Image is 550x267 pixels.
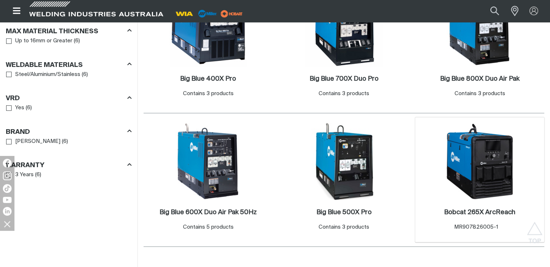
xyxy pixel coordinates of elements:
button: Search products [482,3,507,19]
h2: Bobcat 265X ArcReach [444,209,515,216]
a: miller [218,11,245,16]
h2: Big Blue 700X Duo Pro [310,76,379,82]
h3: VRD [6,94,20,103]
ul: Weldable Materials [6,70,131,80]
span: ( 6 ) [62,137,68,146]
span: Steel/Aluminium/Stainless [15,71,80,79]
h2: Big Blue 400X Pro [180,76,236,82]
a: Big Blue 400X Pro [180,75,236,83]
h2: Big Blue 800X Duo Air Pak [440,76,519,82]
h3: Warranty [6,161,44,170]
a: Yes [6,103,24,113]
div: Contains 3 products [319,90,369,98]
button: Scroll to top [526,222,543,238]
img: Big Blue 500X Pro [305,123,383,200]
span: Yes [15,104,24,112]
ul: VRD [6,103,131,113]
h2: Big Blue 500X Pro [316,209,372,216]
span: MR907826005-1 [454,224,498,230]
div: Warranty [6,160,132,170]
h3: Max Material Thickness [6,27,98,36]
img: Bobcat 265X ArcReach [441,123,518,200]
img: hide socials [1,218,13,230]
h3: Weldable Materials [6,61,83,69]
div: Contains 3 products [319,223,369,232]
img: Facebook [3,159,12,168]
h3: Brand [6,128,30,136]
a: Big Blue 500X Pro [316,208,372,217]
img: Instagram [3,171,12,180]
a: Big Blue 800X Duo Air Pak [440,75,519,83]
div: Contains 5 products [183,223,234,232]
a: 3 Years [6,170,34,180]
span: 3 Years [15,171,34,179]
span: ( 6 ) [26,104,32,112]
input: Product name or item number... [473,3,507,19]
a: Bobcat 265X ArcReach [444,208,515,217]
div: VRD [6,93,132,103]
img: TikTok [3,184,12,193]
div: Contains 3 products [454,90,505,98]
a: Up to 16mm or Greater [6,36,72,46]
div: Max Material Thickness [6,26,132,36]
img: YouTube [3,197,12,203]
span: ( 6 ) [74,37,80,45]
span: [PERSON_NAME] [15,137,60,146]
div: Weldable Materials [6,60,132,69]
img: miller [218,8,245,19]
h2: Big Blue 600X Duo Air Pak 50Hz [159,209,257,216]
img: LinkedIn [3,207,12,216]
ul: Max Material Thickness [6,36,131,46]
a: Big Blue 600X Duo Air Pak 50Hz [159,208,257,217]
div: Brand [6,127,132,136]
div: Contains 3 products [183,90,234,98]
span: Up to 16mm or Greater [15,37,72,45]
img: Big Blue 600X Duo Air Pak 50Hz [170,123,247,200]
a: Steel/Aluminium/Stainless [6,70,80,80]
ul: Warranty [6,170,131,180]
span: ( 6 ) [35,171,41,179]
ul: Brand [6,137,131,147]
span: ( 6 ) [82,71,88,79]
a: [PERSON_NAME] [6,137,60,147]
a: Big Blue 700X Duo Pro [310,75,379,83]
